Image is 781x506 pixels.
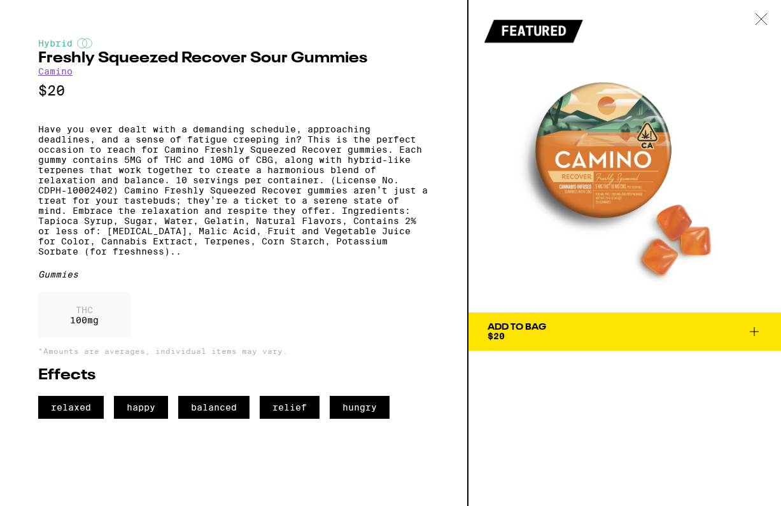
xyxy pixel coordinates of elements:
h2: Effects [38,368,429,383]
p: *Amounts are averages, individual items may vary. [38,347,429,355]
div: Add To Bag [488,323,546,332]
button: Add To Bag$20 [468,313,781,351]
div: 100 mg [38,292,130,338]
div: Hybrid [38,38,429,48]
h2: Freshly Squeezed Recover Sour Gummies [38,51,429,66]
span: $20 [488,331,505,341]
span: relaxed [38,396,104,419]
img: hybridColor.svg [77,38,92,48]
span: relief [260,396,320,419]
p: $20 [38,83,429,99]
p: THC [70,305,99,315]
div: Gummies [38,269,429,279]
a: Camino [38,66,73,76]
span: happy [114,396,168,419]
span: balanced [178,396,250,419]
span: hungry [330,396,390,419]
p: Have you ever dealt with a demanding schedule, approaching deadlines, and a sense of fatigue cree... [38,124,429,257]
